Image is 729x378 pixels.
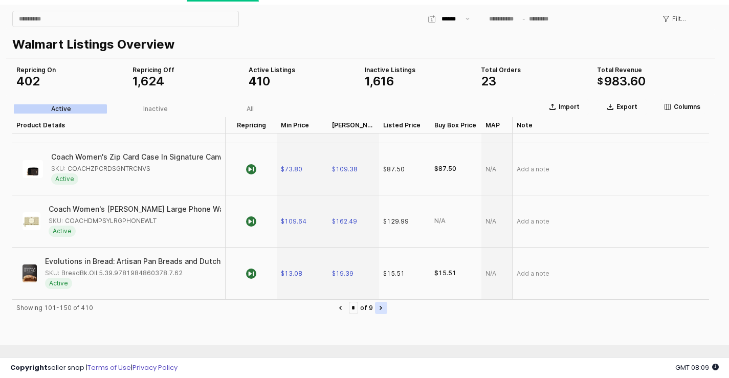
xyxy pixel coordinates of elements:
[434,160,456,169] div: $87.50
[51,160,65,169] span: SKU:
[658,6,694,23] button: Filters
[383,160,405,169] div: $87.50
[132,69,138,84] span: 1
[16,71,40,83] span: 402
[674,98,700,106] p: Columns
[481,61,589,70] div: Total Orders
[332,213,357,221] span: $162.49
[597,71,646,83] span: $983.60
[517,213,549,221] span: Add a note
[23,155,43,173] img: Coach Women's Zip Card Case In Signature Canvas Leather (Brown / Black)
[373,69,394,84] span: 616
[517,265,549,273] span: Add a note
[630,69,646,84] span: 60
[597,61,705,70] div: Total Revenue
[87,363,131,372] a: Terms of Use
[249,61,357,70] div: Active Listings
[138,69,141,84] span: ,
[660,94,705,110] button: Columns
[51,149,315,156] div: Coach Women's Zip Card Case In Signature Canvas Leather (Brown / Black)
[132,61,240,70] div: Repricing Off
[12,31,705,49] p: Walmart Listings Overview
[281,117,309,125] span: Min Price
[49,221,76,232] span: Active
[23,208,40,226] img: Coach Women's Dempsey Large Phone Wallet In Signature Jacquard With Stripe And Coach Patch (Light...
[332,117,375,125] span: [PERSON_NAME]
[16,69,40,84] span: 402
[16,298,335,308] div: Showing 101-150 of 410
[237,117,266,125] span: Repricing
[375,297,387,309] button: Next page
[281,213,306,221] span: $109.64
[675,363,719,372] span: 2025-08-11 08:09 GMT
[517,117,533,125] span: Note
[45,264,59,273] span: SKU:
[23,260,37,278] img: Evolutions in Bread: Artisan Pan Breads and Dutch-Oven Loaves at Home [A Baking Book] (Hardcover)
[332,161,358,169] span: $109.38
[383,117,421,125] span: Listed Price
[249,69,270,84] span: 410
[108,100,203,109] label: Inactive
[517,161,549,169] span: Add a note
[434,212,446,221] div: N/A
[51,101,71,108] div: Active
[332,265,354,273] span: $19.39
[365,69,370,84] span: 1
[281,161,302,169] span: $73.80
[132,71,164,83] span: 1,624
[461,7,474,22] button: Show suggestions
[51,169,78,180] span: Active
[383,264,405,274] div: $15.51
[597,94,647,110] button: Export
[616,98,637,106] p: Export
[16,117,65,125] span: Product Details
[360,298,373,308] label: of 9
[10,363,48,372] strong: Copyright
[597,72,603,81] span: $
[349,298,358,309] input: Page
[16,61,124,70] div: Repricing On
[247,101,254,108] div: All
[539,94,589,110] button: Import
[604,69,627,84] span: 983
[49,201,490,208] div: Coach Women's [PERSON_NAME] Large Phone Wallet In Signature Jacquard With Stripe And Coach Patch ...
[49,212,157,221] div: COACHDMPSYLRGPHONEWLT
[10,363,178,373] div: seller snap | |
[672,10,690,18] p: Filters
[365,61,473,70] div: Inactive Listings
[14,100,108,109] label: Active
[434,264,456,273] div: $15.51
[49,212,63,221] span: SKU:
[559,98,580,106] p: Import
[249,71,270,83] span: 410
[45,273,72,284] span: Active
[51,160,150,169] div: COACHZPCRDSGNTRCNVS
[383,212,409,221] div: $129.99
[45,253,404,260] div: Evolutions in Bread: Artisan Pan Breads and Dutch-Oven Loaves at Home [A Baking Book] (Hardcover)
[203,100,297,109] label: All
[370,69,373,84] span: ,
[281,265,302,273] span: $13.08
[434,117,476,125] span: Buy Box Price
[335,297,347,309] button: Previous page
[365,71,394,83] span: 1,616
[141,69,164,84] span: 624
[132,363,178,372] a: Privacy Policy
[481,71,496,83] span: 23
[143,101,168,108] div: Inactive
[481,69,496,84] span: 23
[485,117,500,125] span: MAP
[627,69,630,84] span: .
[45,264,183,273] div: BreadBk.Oll.5.39.9781984860378.7.62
